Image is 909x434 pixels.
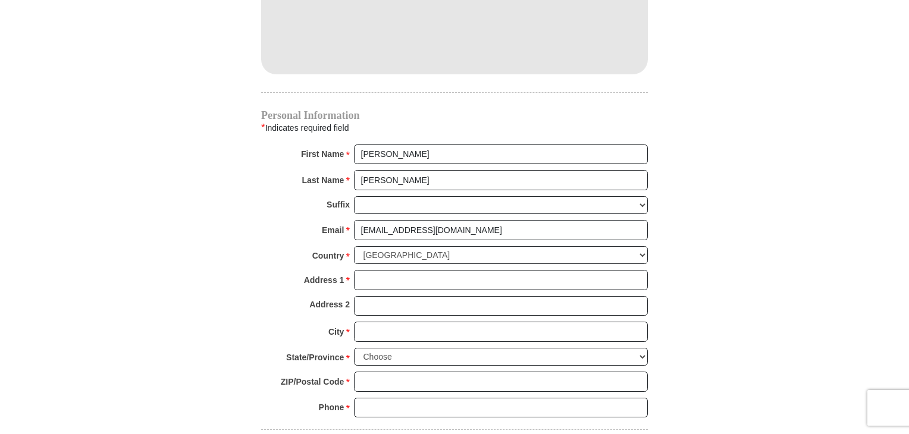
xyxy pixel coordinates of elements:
[261,120,648,136] div: Indicates required field
[301,146,344,162] strong: First Name
[302,172,344,188] strong: Last Name
[261,111,648,120] h4: Personal Information
[327,196,350,213] strong: Suffix
[304,272,344,288] strong: Address 1
[281,373,344,390] strong: ZIP/Postal Code
[312,247,344,264] strong: Country
[309,296,350,313] strong: Address 2
[322,222,344,238] strong: Email
[328,323,344,340] strong: City
[319,399,344,416] strong: Phone
[286,349,344,366] strong: State/Province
